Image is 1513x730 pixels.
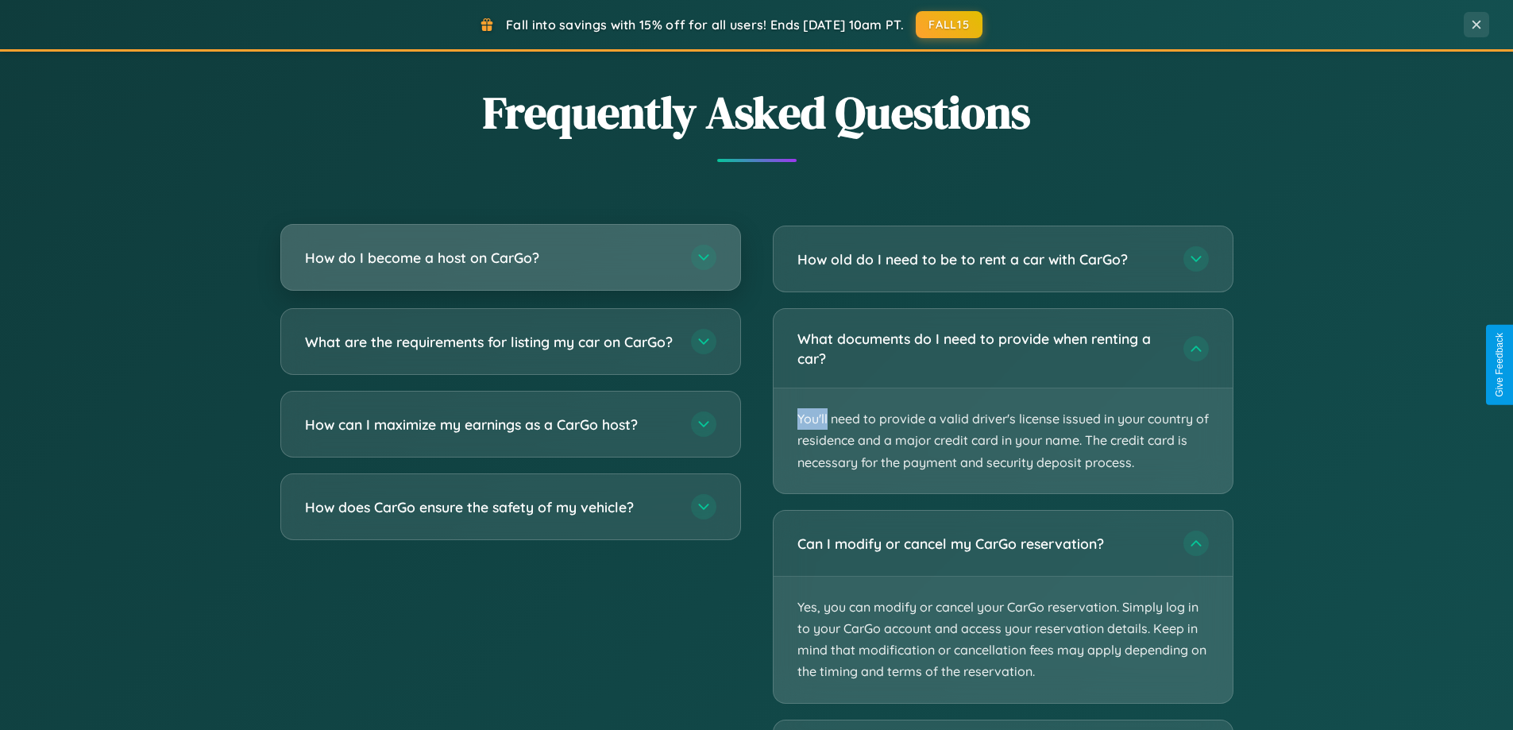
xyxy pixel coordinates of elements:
[280,82,1233,143] h2: Frequently Asked Questions
[506,17,904,33] span: Fall into savings with 15% off for all users! Ends [DATE] 10am PT.
[774,388,1233,493] p: You'll need to provide a valid driver's license issued in your country of residence and a major c...
[797,329,1168,368] h3: What documents do I need to provide when renting a car?
[774,577,1233,703] p: Yes, you can modify or cancel your CarGo reservation. Simply log in to your CarGo account and acc...
[916,11,982,38] button: FALL15
[305,332,675,352] h3: What are the requirements for listing my car on CarGo?
[797,249,1168,269] h3: How old do I need to be to rent a car with CarGo?
[305,415,675,435] h3: How can I maximize my earnings as a CarGo host?
[305,497,675,517] h3: How does CarGo ensure the safety of my vehicle?
[1494,333,1505,397] div: Give Feedback
[305,248,675,268] h3: How do I become a host on CarGo?
[797,534,1168,554] h3: Can I modify or cancel my CarGo reservation?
